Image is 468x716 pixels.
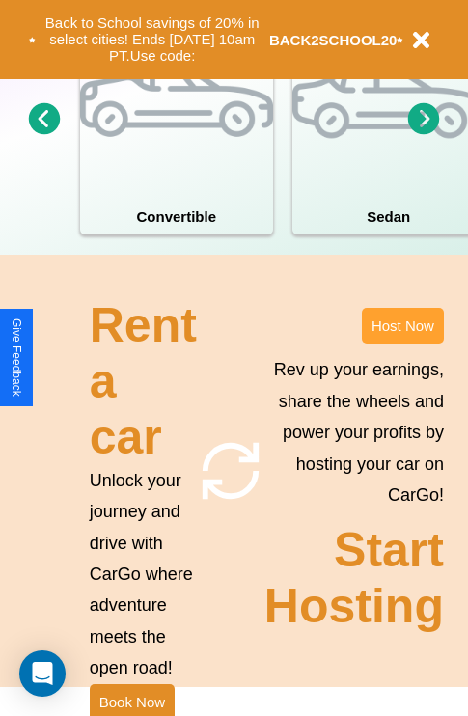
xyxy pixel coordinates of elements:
h4: Convertible [80,199,273,234]
p: Unlock your journey and drive with CarGo where adventure meets the open road! [90,465,197,684]
button: Back to School savings of 20% in select cities! Ends [DATE] 10am PT.Use code: [36,10,269,69]
div: Give Feedback [10,318,23,397]
h2: Rent a car [90,297,197,465]
b: BACK2SCHOOL20 [269,32,398,48]
p: Rev up your earnings, share the wheels and power your profits by hosting your car on CarGo! [264,354,444,510]
h2: Start Hosting [264,522,444,634]
button: Host Now [362,308,444,344]
div: Open Intercom Messenger [19,650,66,697]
